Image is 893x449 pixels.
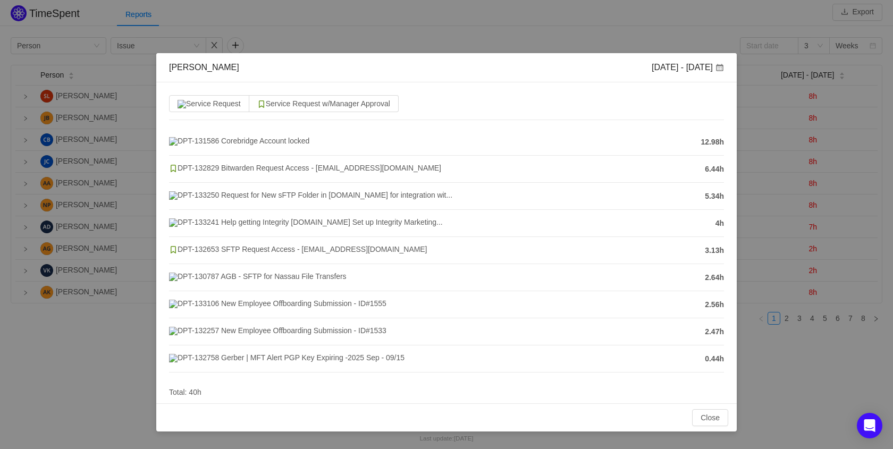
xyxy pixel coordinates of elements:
img: 10571 [169,218,178,227]
div: [DATE] - [DATE] [652,62,724,73]
span: DPT-133241 Help getting Integrity [DOMAIN_NAME] Set up Integrity Marketing... [169,218,443,226]
span: DPT-130787 AGB - SFTP for Nassau File Transfers [169,272,347,281]
span: DPT-132829 Bitwarden Request Access - [EMAIL_ADDRESS][DOMAIN_NAME] [169,164,441,172]
img: 10571 [178,100,186,108]
span: Total: 40h [169,388,201,396]
span: 2.47h [705,326,724,337]
span: DPT-133250 Request for New sFTP Folder in [DOMAIN_NAME] for integration wit... [169,191,452,199]
span: DPT-133106 New Employee Offboarding Submission - ID#1555 [169,299,386,308]
img: 10571 [169,300,178,308]
img: 10571 [169,327,178,335]
img: 10571 [169,273,178,281]
img: 10315 [169,245,178,254]
span: DPT-132653 SFTP Request Access - [EMAIL_ADDRESS][DOMAIN_NAME] [169,245,427,253]
span: DPT-132758 Gerber | MFT Alert PGP Key Expiring -2025 Sep - 09/15 [169,353,405,362]
span: DPT-131586 Corebridge Account locked [169,137,309,145]
img: 10315 [169,164,178,173]
img: 10315 [257,100,266,108]
div: Open Intercom Messenger [857,413,882,438]
span: Service Request [178,99,241,108]
span: 6.44h [705,164,724,175]
div: [PERSON_NAME] [169,62,239,73]
span: 12.98h [701,137,724,148]
span: 2.56h [705,299,724,310]
span: 5.34h [705,191,724,202]
img: 10571 [169,354,178,362]
span: 0.44h [705,353,724,365]
span: 2.64h [705,272,724,283]
span: 4h [715,218,724,229]
button: Close [692,409,728,426]
span: DPT-132257 New Employee Offboarding Submission - ID#1533 [169,326,386,335]
span: Service Request w/Manager Approval [257,99,390,108]
span: 3.13h [705,245,724,256]
img: 10571 [169,191,178,200]
img: 10571 [169,137,178,146]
